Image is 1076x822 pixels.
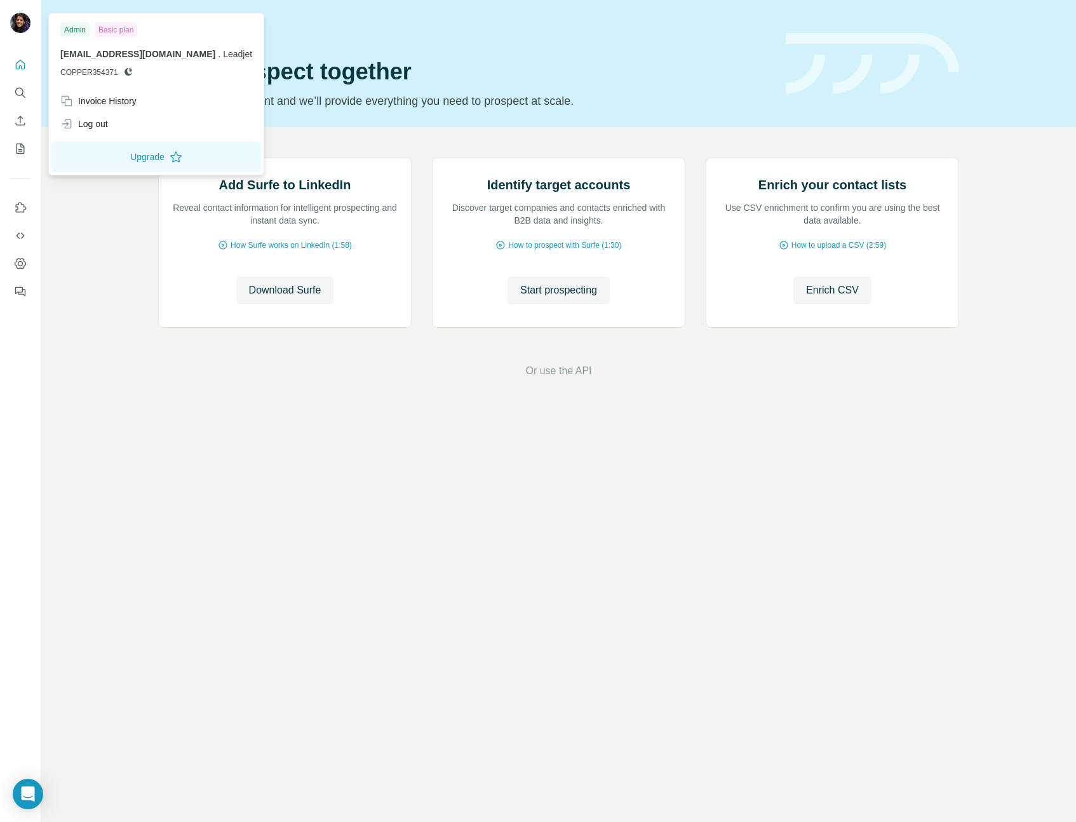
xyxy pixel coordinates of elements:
[791,239,886,251] span: How to upload a CSV (2:59)
[95,22,137,37] div: Basic plan
[60,67,118,78] span: COPPER354371
[60,49,215,59] span: [EMAIL_ADDRESS][DOMAIN_NAME]
[10,196,30,219] button: Use Surfe on LinkedIn
[219,176,351,194] h2: Add Surfe to LinkedIn
[60,118,108,130] div: Log out
[236,276,334,304] button: Download Surfe
[508,276,610,304] button: Start prospecting
[60,22,90,37] div: Admin
[218,49,220,59] span: .
[60,95,137,107] div: Invoice History
[158,24,770,36] div: Quick start
[508,239,621,251] span: How to prospect with Surfe (1:30)
[525,363,591,379] button: Or use the API
[10,53,30,76] button: Quick start
[51,142,261,172] button: Upgrade
[758,176,906,194] h2: Enrich your contact lists
[793,276,871,304] button: Enrich CSV
[10,109,30,132] button: Enrich CSV
[786,33,959,95] img: banner
[10,137,30,160] button: My lists
[10,13,30,33] img: Avatar
[249,283,321,298] span: Download Surfe
[445,201,672,227] p: Discover target companies and contacts enriched with B2B data and insights.
[10,280,30,303] button: Feedback
[231,239,352,251] span: How Surfe works on LinkedIn (1:58)
[806,283,859,298] span: Enrich CSV
[10,252,30,275] button: Dashboard
[171,201,398,227] p: Reveal contact information for intelligent prospecting and instant data sync.
[487,176,631,194] h2: Identify target accounts
[13,779,43,809] div: Open Intercom Messenger
[719,201,946,227] p: Use CSV enrichment to confirm you are using the best data available.
[158,59,770,84] h1: Let’s prospect together
[223,49,252,59] span: Leadjet
[10,224,30,247] button: Use Surfe API
[520,283,597,298] span: Start prospecting
[10,81,30,104] button: Search
[158,92,770,110] p: Pick your starting point and we’ll provide everything you need to prospect at scale.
